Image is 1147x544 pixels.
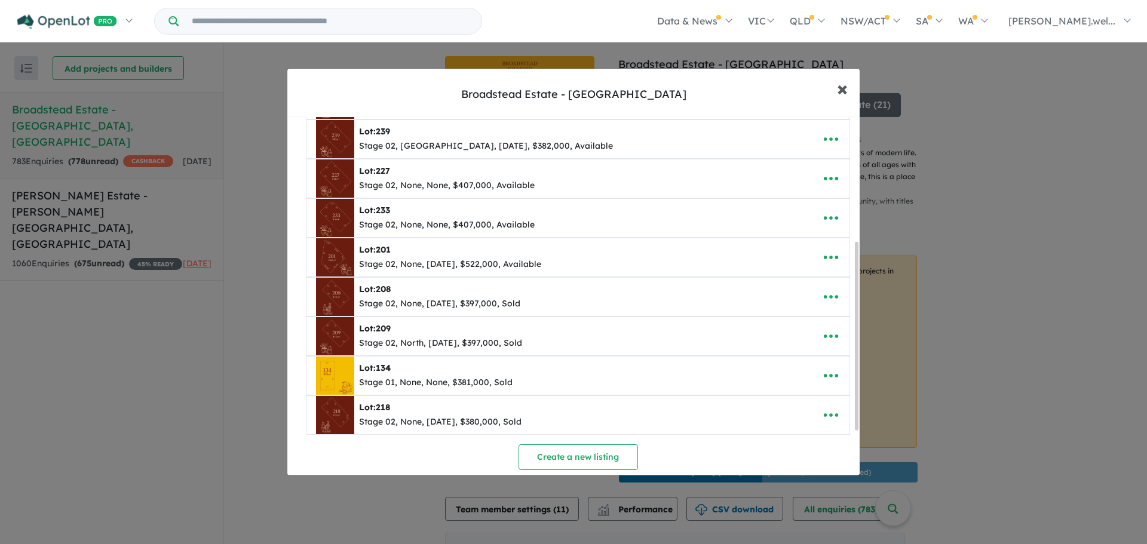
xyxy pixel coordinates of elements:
[359,179,535,193] div: Stage 02, None, None, $407,000, Available
[316,396,354,434] img: Broadstead%20Estate%20-%20Kilmore%20-%20Lot%20218___1710723016.jpg
[359,323,391,334] b: Lot:
[359,205,390,216] b: Lot:
[359,244,391,255] b: Lot:
[359,415,522,429] div: Stage 02, None, [DATE], $380,000, Sold
[17,14,117,29] img: Openlot PRO Logo White
[1008,15,1115,27] span: [PERSON_NAME].wel...
[359,284,391,294] b: Lot:
[359,297,520,311] div: Stage 02, None, [DATE], $397,000, Sold
[181,8,479,34] input: Try estate name, suburb, builder or developer
[359,218,535,232] div: Stage 02, None, None, $407,000, Available
[519,444,638,470] button: Create a new listing
[359,126,390,137] b: Lot:
[376,244,391,255] span: 201
[359,139,613,153] div: Stage 02, [GEOGRAPHIC_DATA], [DATE], $382,000, Available
[316,120,354,158] img: Broadstead%20Estate%20-%20Kilmore%20-%20Lot%20239___1738628645.png
[837,75,848,101] span: ×
[316,278,354,316] img: Broadstead%20Estate%20-%20Kilmore%20-%20Lot%20208___1706584960.jpg
[376,126,390,137] span: 239
[316,356,354,395] img: Broadstead%20Estate%20-%20Kilmore%20-%20Lot%20134___1748583479.png
[376,284,391,294] span: 208
[376,165,390,176] span: 227
[316,199,354,237] img: Broadstead%20Estate%20-%20Kilmore%20-%20Lot%20233___1748583480.jpg
[461,87,686,102] div: Broadstead Estate - [GEOGRAPHIC_DATA]
[359,376,513,390] div: Stage 01, None, None, $381,000, Sold
[359,165,390,176] b: Lot:
[316,238,354,276] img: Broadstead%20Estate%20-%20Kilmore%20-%20Lot%20201.jpg
[376,323,391,334] span: 209
[376,362,391,373] span: 134
[359,402,390,413] b: Lot:
[359,336,522,351] div: Stage 02, North, [DATE], $397,000, Sold
[316,317,354,355] img: Broadstead%20Estate%20-%20Kilmore%20-%20Lot%20209___1710723015.jpg
[359,257,541,272] div: Stage 02, None, [DATE], $522,000, Available
[376,402,390,413] span: 218
[359,362,391,373] b: Lot:
[316,159,354,198] img: Broadstead%20Estate%20-%20Kilmore%20-%20Lot%20227___1748583480.jpg
[376,205,390,216] span: 233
